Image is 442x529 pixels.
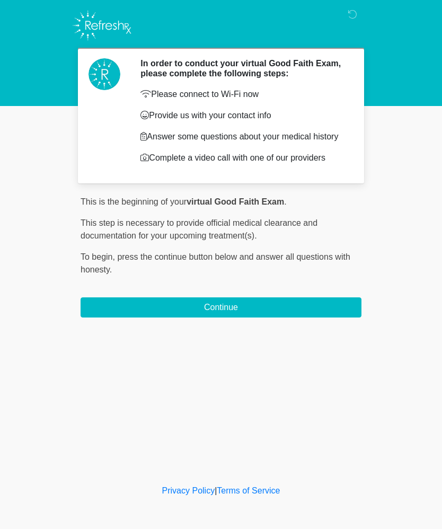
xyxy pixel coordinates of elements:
[81,252,117,261] span: To begin,
[215,486,217,495] a: |
[140,88,346,101] p: Please connect to Wi-Fi now
[81,297,361,318] button: Continue
[217,486,280,495] a: Terms of Service
[70,8,134,43] img: Refresh RX Logo
[89,58,120,90] img: Agent Avatar
[81,252,350,274] span: press the continue button below and answer all questions with honesty.
[162,486,215,495] a: Privacy Policy
[140,58,346,78] h2: In order to conduct your virtual Good Faith Exam, please complete the following steps:
[81,197,187,206] span: This is the beginning of your
[187,197,284,206] strong: virtual Good Faith Exam
[81,218,317,240] span: This step is necessary to provide official medical clearance and documentation for your upcoming ...
[140,130,346,143] p: Answer some questions about your medical history
[284,197,286,206] span: .
[140,109,346,122] p: Provide us with your contact info
[140,152,346,164] p: Complete a video call with one of our providers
